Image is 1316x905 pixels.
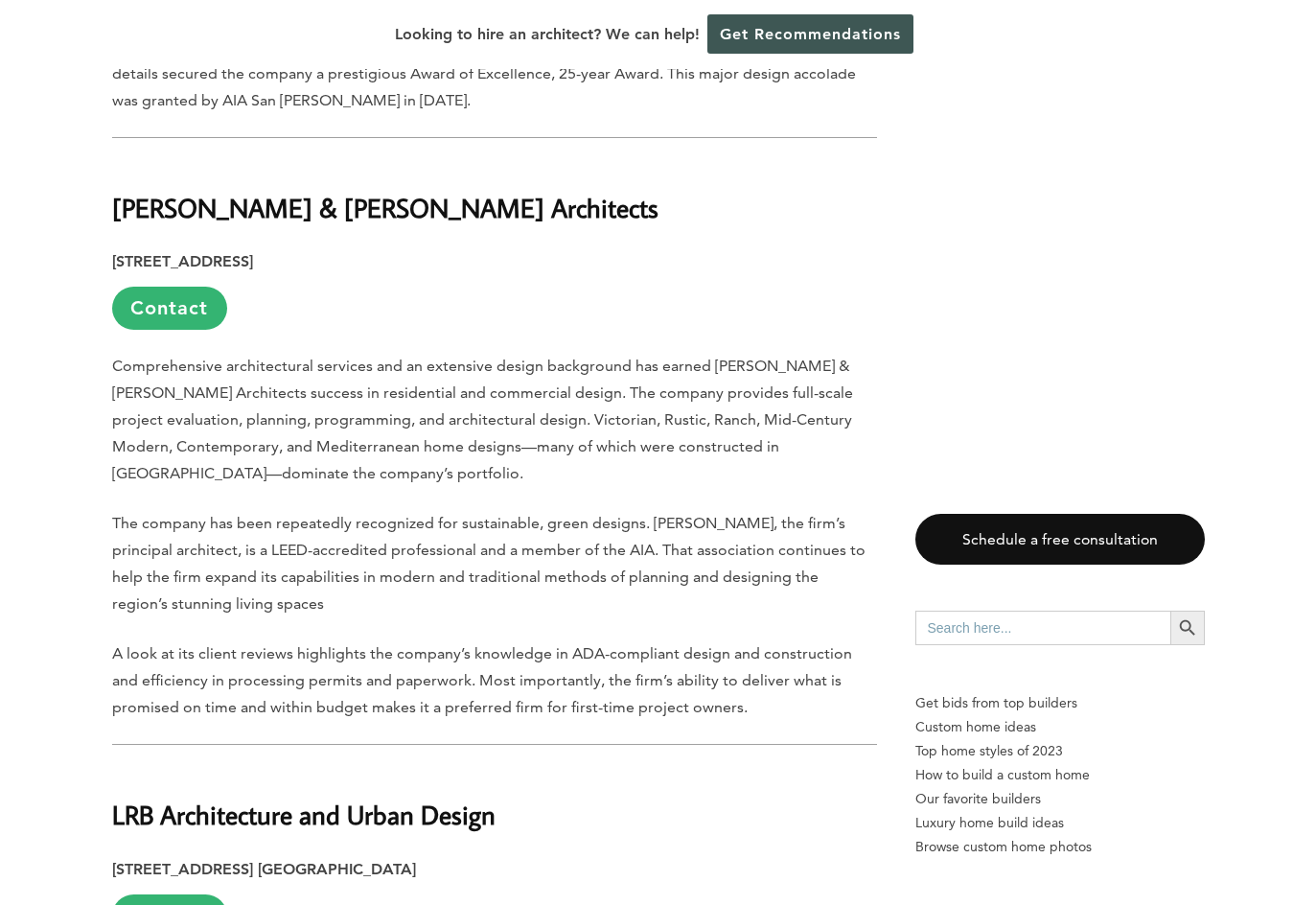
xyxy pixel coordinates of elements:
[915,763,1205,787] a: How to build a custom home
[112,161,877,227] h2: [PERSON_NAME] & [PERSON_NAME] Architects
[915,691,1205,715] p: Get bids from top builders
[915,835,1205,859] a: Browse custom home photos
[112,860,416,878] strong: [STREET_ADDRESS] [GEOGRAPHIC_DATA]
[707,14,913,54] a: Get Recommendations
[915,611,1170,645] input: Search here...
[112,640,877,721] p: A look at its client reviews highlights the company’s knowledge in ADA-compliant design and const...
[112,353,877,487] p: Comprehensive architectural services and an extensive design background has earned [PERSON_NAME] ...
[915,811,1205,835] a: Luxury home build ideas
[915,715,1205,739] a: Custom home ideas
[112,510,877,617] p: The company has been repeatedly recognized for sustainable, green designs. [PERSON_NAME], the fir...
[915,787,1205,811] a: Our favorite builders
[112,287,227,330] a: Contact
[1177,617,1198,638] svg: Search
[112,252,253,270] strong: [STREET_ADDRESS]
[915,514,1205,565] a: Schedule a free consultation
[112,768,877,834] h2: LRB Architecture and Urban Design
[915,739,1205,763] a: Top home styles of 2023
